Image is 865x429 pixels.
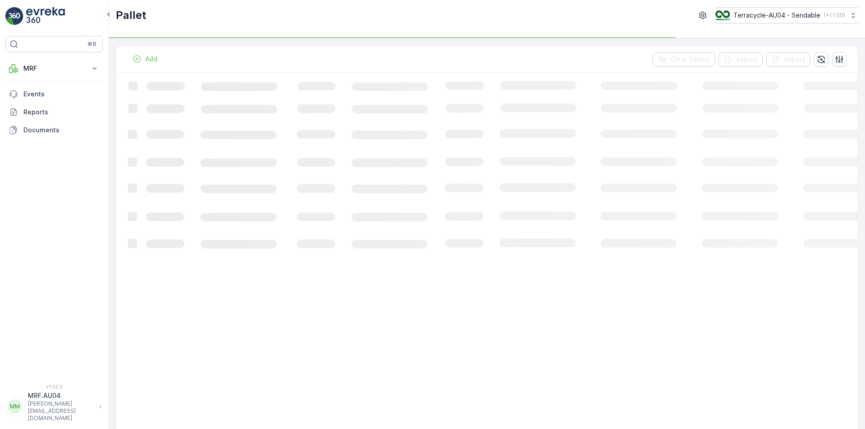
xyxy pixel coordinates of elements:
[715,7,858,23] button: Terracycle-AU04 - Sendable(+11:00)
[5,85,103,103] a: Events
[784,55,805,64] p: Import
[737,55,757,64] p: Export
[5,121,103,139] a: Documents
[719,52,763,67] button: Export
[715,10,730,20] img: terracycle_logo.png
[26,7,65,25] img: logo_light-DOdMpM7g.png
[766,52,810,67] button: Import
[733,11,820,20] p: Terracycle-AU04 - Sendable
[5,59,103,77] button: MRF
[28,400,95,422] p: [PERSON_NAME][EMAIL_ADDRESS][DOMAIN_NAME]
[129,54,161,64] button: Add
[5,7,23,25] img: logo
[23,126,99,135] p: Documents
[116,8,146,23] p: Pallet
[28,391,95,400] p: MRF.AU04
[87,41,96,48] p: ⌘B
[145,54,158,63] p: Add
[670,55,710,64] p: Clear Filters
[23,90,99,99] p: Events
[23,64,85,73] p: MRF
[5,103,103,121] a: Reports
[23,108,99,117] p: Reports
[8,399,22,414] div: MM
[652,52,715,67] button: Clear Filters
[5,391,103,422] button: MMMRF.AU04[PERSON_NAME][EMAIL_ADDRESS][DOMAIN_NAME]
[5,384,103,389] span: v 1.52.3
[824,12,845,19] p: ( +11:00 )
